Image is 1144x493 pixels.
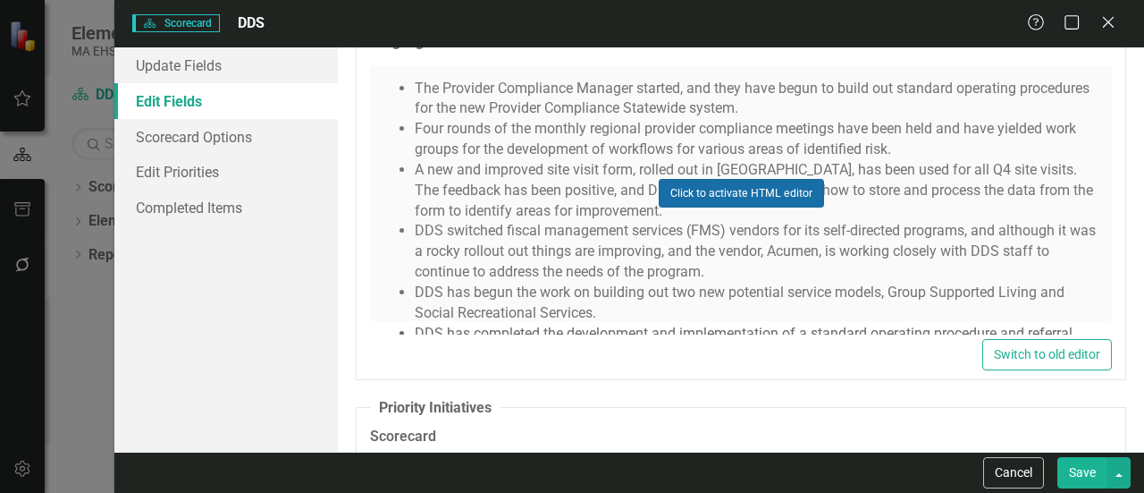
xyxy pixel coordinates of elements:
span: Scorecard [132,14,220,32]
a: Update Fields [114,47,338,83]
legend: Priority Initiatives [370,398,500,419]
a: Completed Items [114,190,338,225]
a: Edit Fields [114,83,338,119]
li: DDS has completed the development and implementation of a standard operating procedure and referr... [415,324,1103,365]
button: Switch to old editor [982,339,1112,370]
a: Scorecard Options [114,119,338,155]
a: Edit Priorities [114,154,338,190]
label: Scorecard [370,427,1112,447]
button: Save [1057,457,1107,489]
button: Cancel [983,457,1044,489]
span: DDS [238,14,265,31]
button: Click to activate HTML editor [659,179,824,208]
